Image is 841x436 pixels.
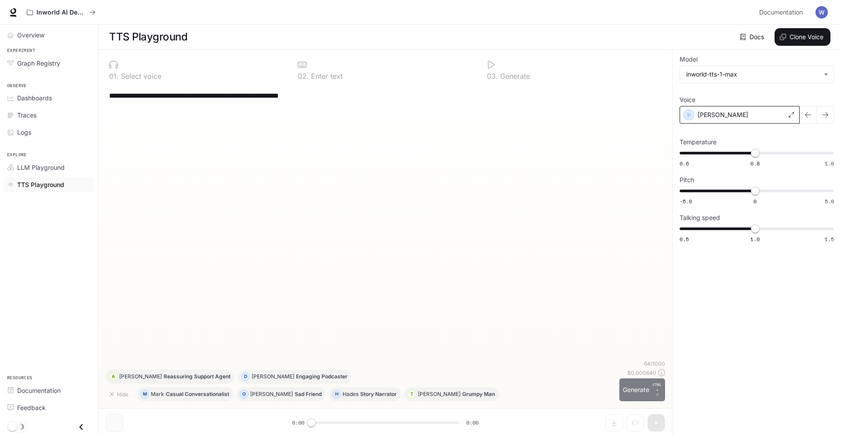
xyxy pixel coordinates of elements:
p: Talking speed [680,215,720,221]
a: Logs [4,125,95,140]
div: inworld-tts-1-max [680,66,834,83]
span: Documentation [759,7,803,18]
span: Feedback [17,403,46,412]
span: 0.5 [680,235,689,243]
a: TTS Playground [4,177,95,192]
button: A[PERSON_NAME]Reassuring Support Agent [106,370,234,384]
button: D[PERSON_NAME]Engaging Podcaster [238,370,351,384]
span: Documentation [17,386,61,395]
div: H [333,387,340,401]
a: Dashboards [4,90,95,106]
button: O[PERSON_NAME]Sad Friend [237,387,325,401]
p: [PERSON_NAME] [418,392,461,397]
button: Clone Voice [775,28,830,46]
span: Dark mode toggle [8,421,17,431]
span: Traces [17,110,37,120]
button: HHadesStory Narrator [329,387,401,401]
p: Select voice [119,73,161,80]
span: 1.0 [825,160,834,167]
div: inworld-tts-1-max [686,70,819,79]
p: Pitch [680,177,694,183]
p: Grumpy Man [462,392,495,397]
span: 1.5 [825,235,834,243]
a: Overview [4,27,95,43]
span: TTS Playground [17,180,64,189]
div: T [408,387,416,401]
p: [PERSON_NAME] [252,374,294,379]
p: CTRL + [653,382,662,392]
a: Graph Registry [4,55,95,71]
h1: TTS Playground [109,28,187,46]
p: Generate [498,73,530,80]
a: Feedback [4,400,95,415]
span: -5.0 [680,198,692,205]
p: $ 0.000640 [627,369,656,377]
span: 5.0 [825,198,834,205]
span: Logs [17,128,31,137]
p: 0 1 . [109,73,119,80]
a: Documentation [756,4,809,21]
a: Traces [4,107,95,123]
p: Engaging Podcaster [296,374,347,379]
div: M [141,387,149,401]
p: [PERSON_NAME] [119,374,162,379]
button: Close drawer [71,418,91,436]
p: ⏎ [653,382,662,398]
button: User avatar [813,4,830,21]
p: Model [680,56,698,62]
button: GenerateCTRL +⏎ [619,378,665,401]
p: Mark [151,392,164,397]
p: Temperature [680,139,717,145]
p: 0 2 . [298,73,309,80]
p: Sad Friend [295,392,322,397]
p: Inworld AI Demos [37,9,86,16]
a: Documentation [4,383,95,398]
button: T[PERSON_NAME]Grumpy Man [404,387,499,401]
span: Dashboards [17,93,52,103]
button: MMarkCasual Conversationalist [137,387,233,401]
p: Story Narrator [360,392,397,397]
span: 1.0 [750,235,760,243]
a: Docs [738,28,768,46]
img: User avatar [815,6,828,18]
div: D [241,370,249,384]
button: Hide [106,387,134,401]
span: Overview [17,30,44,40]
span: 0.8 [750,160,760,167]
div: A [109,370,117,384]
div: O [240,387,248,401]
p: Reassuring Support Agent [164,374,230,379]
span: 0 [753,198,757,205]
p: Hades [343,392,358,397]
p: [PERSON_NAME] [250,392,293,397]
span: LLM Playground [17,163,65,172]
p: Voice [680,97,695,103]
p: 0 3 . [487,73,498,80]
p: [PERSON_NAME] [698,110,748,119]
p: Enter text [309,73,343,80]
span: 0.6 [680,160,689,167]
button: All workspaces [23,4,99,21]
p: 64 / 1000 [644,360,665,367]
a: LLM Playground [4,160,95,175]
p: Casual Conversationalist [166,392,229,397]
span: Graph Registry [17,59,60,68]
